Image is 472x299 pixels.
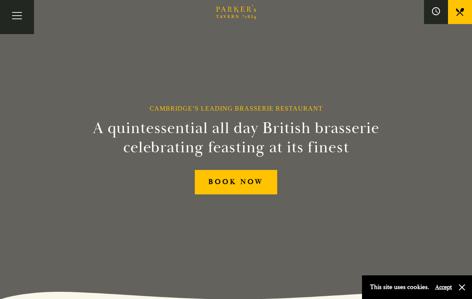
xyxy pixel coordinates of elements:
button: Accept [435,283,452,291]
h2: A quintessential all day British brasserie celebrating feasting at its finest [86,119,386,157]
p: This site uses cookies. [370,281,429,293]
button: Close and accept [458,283,466,291]
a: BOOK NOW [195,170,277,194]
h1: Cambridge’s Leading Brasserie Restaurant [150,105,323,112]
